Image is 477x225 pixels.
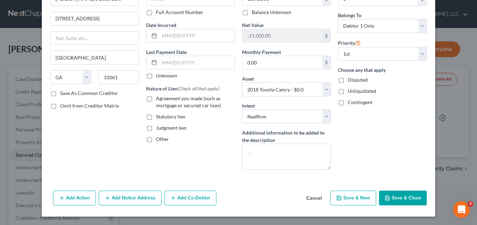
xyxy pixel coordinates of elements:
span: Other [156,136,169,142]
input: MM/DD/YYYY [159,29,235,42]
label: Full Account Number [156,9,203,16]
button: Save & Close [379,191,427,205]
span: Contingent [348,99,372,105]
button: Add Notice Address [99,191,162,205]
button: Add Co-Debtor [164,191,216,205]
input: 0.00 [242,29,322,42]
span: Omit from Creditor Matrix [60,103,119,109]
div: $ [322,56,331,69]
button: Add Action [53,191,96,205]
label: Date Incurred [146,21,176,29]
label: Intent [242,102,255,109]
span: Agreement you made (such as mortgage or secured car loan) [156,95,221,108]
button: Cancel [301,191,327,205]
span: Statutory lien [156,114,185,120]
label: Monthly Payment [242,48,281,56]
span: Unliquidated [348,88,376,94]
label: Balance Unknown [252,9,291,16]
input: Enter zip... [98,70,139,84]
input: 0.00 [242,56,322,69]
label: Nature of Lien [146,85,220,92]
span: Belongs To [338,12,361,18]
label: Last Payment Date [146,48,187,56]
iframe: Intercom live chat [453,201,470,218]
span: Asset [242,76,254,82]
label: Unknown [156,72,177,79]
label: Save As Common Creditor [60,90,118,97]
input: Enter city... [51,51,139,64]
button: Save & New [330,191,376,205]
label: Choose any that apply [338,66,427,74]
input: MM/DD/YYYY [159,56,235,69]
span: (Check all that apply) [177,86,220,91]
div: $ [322,29,331,42]
input: Enter address... [51,12,139,25]
input: Apt, Suite, etc... [51,32,139,45]
label: Additional information to be added to the description [242,129,331,144]
label: Priority [338,39,361,47]
span: Judgment lien [156,125,187,131]
label: Net Value [242,21,263,29]
span: 3 [468,201,473,207]
span: Disputed [348,77,368,83]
